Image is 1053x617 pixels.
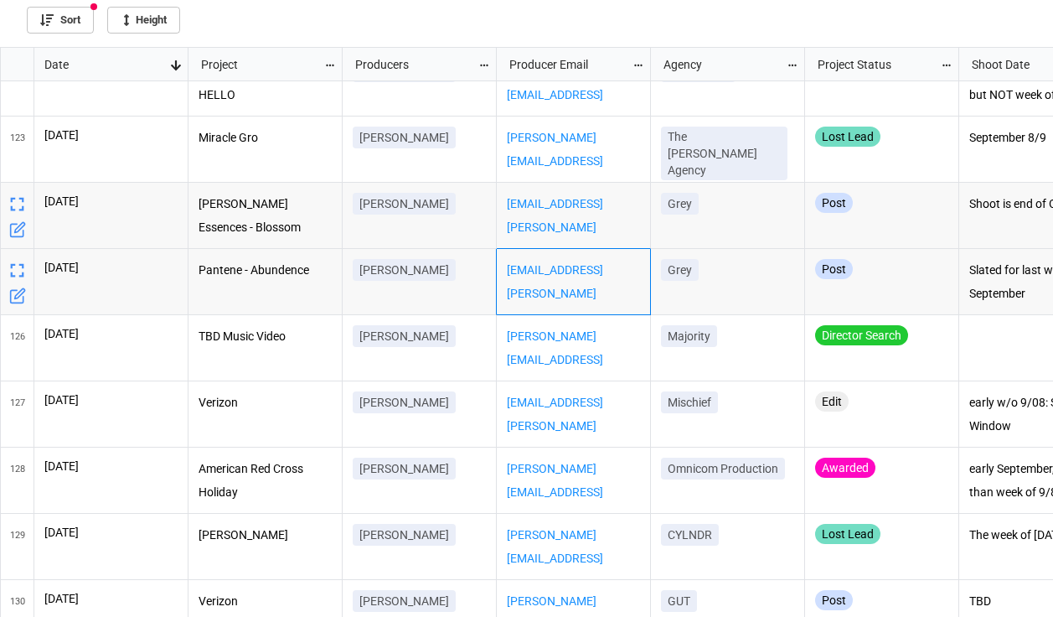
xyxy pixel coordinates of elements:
[199,524,333,547] p: [PERSON_NAME]
[668,394,711,411] p: Mischief
[668,195,692,212] p: Grey
[815,259,853,279] div: Post
[815,193,853,213] div: Post
[507,396,603,455] a: [EMAIL_ADDRESS][PERSON_NAME][DOMAIN_NAME]
[359,394,449,411] p: [PERSON_NAME]
[191,55,323,74] div: Project
[10,117,25,182] span: 123
[44,458,178,474] p: [DATE]
[668,128,781,179] p: The [PERSON_NAME] Agency
[359,460,449,477] p: [PERSON_NAME]
[808,55,940,74] div: Project Status
[10,381,25,447] span: 127
[199,127,333,150] p: Miracle Gro
[815,590,853,610] div: Post
[668,460,778,477] p: Omnicom Production
[815,458,875,478] div: Awarded
[359,328,449,345] p: [PERSON_NAME]
[507,131,603,214] a: [PERSON_NAME][EMAIL_ADDRESS][PERSON_NAME][DOMAIN_NAME]
[44,524,178,541] p: [DATE]
[107,7,180,34] a: Height
[44,590,178,607] p: [DATE]
[10,448,25,513] span: 128
[815,391,849,412] div: Edit
[199,259,333,283] p: Pantene - Abundence
[507,65,603,124] a: [PERSON_NAME][EMAIL_ADDRESS][DOMAIN_NAME]
[507,462,603,545] a: [PERSON_NAME][EMAIL_ADDRESS][PERSON_NAME][DOMAIN_NAME]
[44,193,178,210] p: [DATE]
[499,55,632,74] div: Producer Email
[27,7,94,34] a: Sort
[1,48,188,81] div: grid
[10,315,25,381] span: 126
[44,325,178,342] p: [DATE]
[10,50,25,116] span: 122
[199,193,333,238] p: [PERSON_NAME] Essences - Blossom
[359,195,449,212] p: [PERSON_NAME]
[10,514,25,579] span: 129
[507,197,603,257] a: [EMAIL_ADDRESS][PERSON_NAME][DOMAIN_NAME]
[199,60,333,106] p: WHIPPED // COLGATE HELLO
[815,524,880,544] div: Lost Lead
[668,262,692,278] p: Grey
[199,325,333,349] p: TBD Music Video
[507,528,603,611] a: [PERSON_NAME][EMAIL_ADDRESS][PERSON_NAME][DOMAIN_NAME]
[199,458,333,503] p: American Red Cross Holiday
[668,593,690,609] p: GUT
[507,263,603,323] a: [EMAIL_ADDRESS][PERSON_NAME][DOMAIN_NAME]
[653,55,786,74] div: Agency
[359,526,449,543] p: [PERSON_NAME]
[359,129,449,146] p: [PERSON_NAME]
[359,593,449,609] p: [PERSON_NAME]
[345,55,477,74] div: Producers
[815,325,908,345] div: Director Search
[34,55,170,74] div: Date
[507,329,603,389] a: [PERSON_NAME][EMAIL_ADDRESS][DOMAIN_NAME]
[668,328,710,345] p: Majority
[359,262,449,278] p: [PERSON_NAME]
[44,259,178,276] p: [DATE]
[44,391,178,408] p: [DATE]
[815,127,880,147] div: Lost Lead
[199,391,333,415] p: Verizon
[44,127,178,143] p: [DATE]
[199,590,333,614] p: Verizon
[668,526,712,543] p: CYLNDR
